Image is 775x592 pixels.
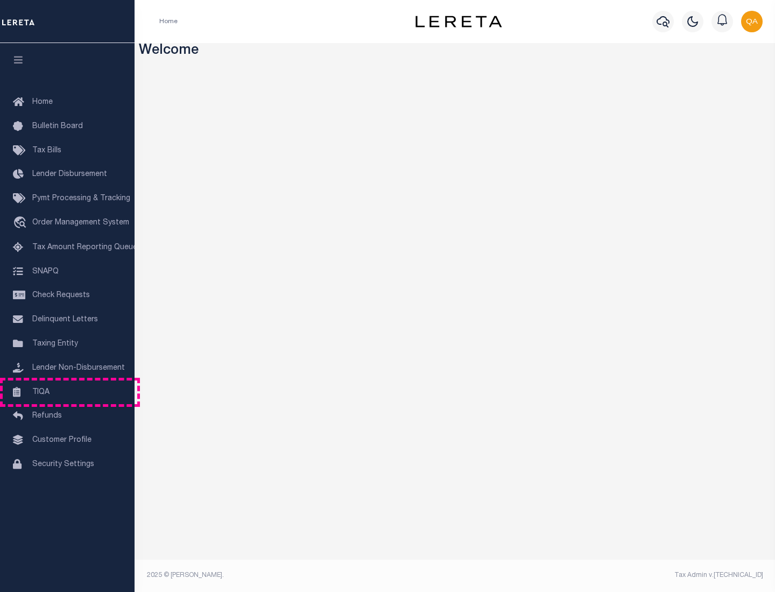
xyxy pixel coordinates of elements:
[32,171,107,178] span: Lender Disbursement
[32,340,78,348] span: Taxing Entity
[32,436,91,444] span: Customer Profile
[32,98,53,106] span: Home
[32,147,61,154] span: Tax Bills
[32,316,98,323] span: Delinquent Letters
[32,412,62,420] span: Refunds
[139,570,455,580] div: 2025 © [PERSON_NAME].
[463,570,763,580] div: Tax Admin v.[TECHNICAL_ID]
[32,388,50,396] span: TIQA
[13,216,30,230] i: travel_explore
[32,292,90,299] span: Check Requests
[32,364,125,372] span: Lender Non-Disbursement
[415,16,502,27] img: logo-dark.svg
[32,219,129,227] span: Order Management System
[32,244,137,251] span: Tax Amount Reporting Queue
[32,195,130,202] span: Pymt Processing & Tracking
[32,267,59,275] span: SNAPQ
[32,123,83,130] span: Bulletin Board
[159,17,178,26] li: Home
[32,461,94,468] span: Security Settings
[741,11,763,32] img: svg+xml;base64,PHN2ZyB4bWxucz0iaHR0cDovL3d3dy53My5vcmcvMjAwMC9zdmciIHBvaW50ZXItZXZlbnRzPSJub25lIi...
[139,43,771,60] h3: Welcome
